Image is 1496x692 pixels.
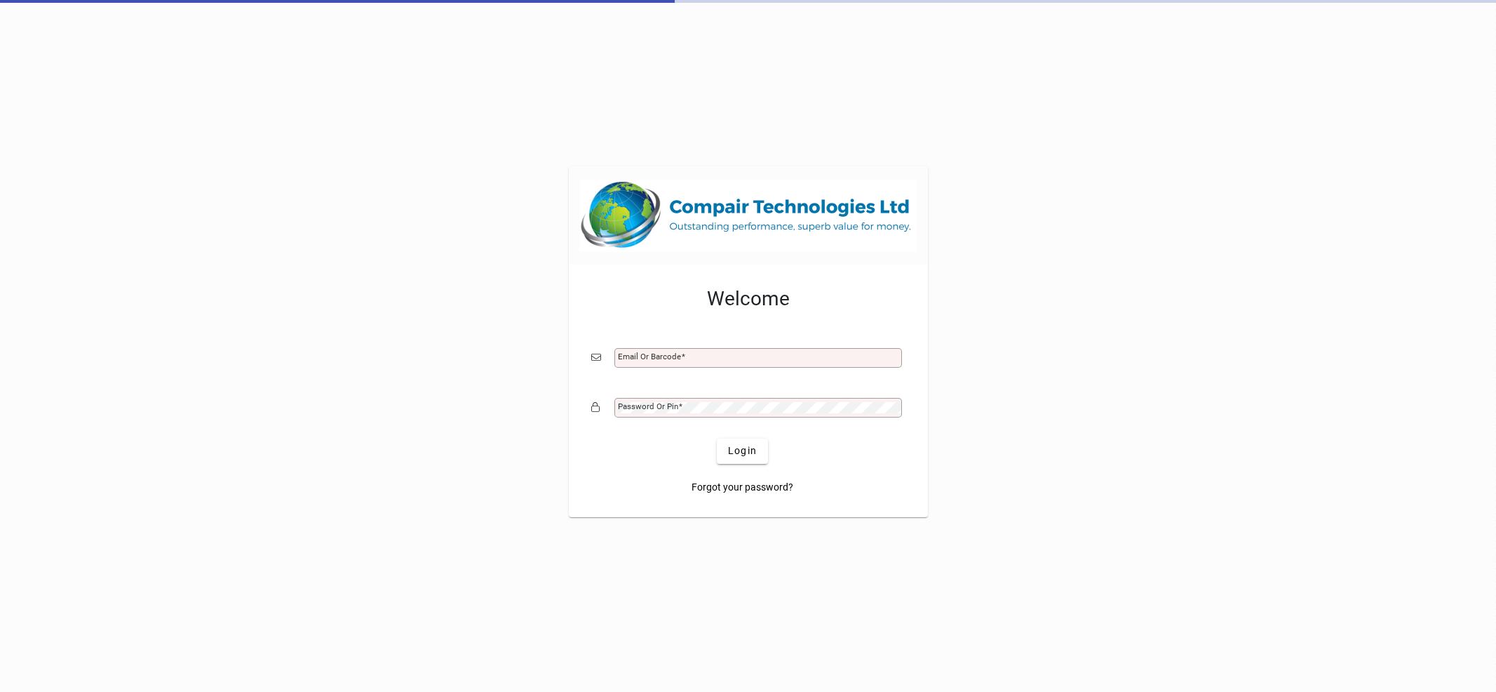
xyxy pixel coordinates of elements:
mat-label: Password or Pin [618,401,678,411]
mat-label: Email or Barcode [618,352,681,361]
button: Login [717,439,768,464]
span: Login [728,444,757,458]
a: Forgot your password? [686,475,799,500]
h2: Welcome [591,287,905,311]
span: Forgot your password? [692,480,793,495]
